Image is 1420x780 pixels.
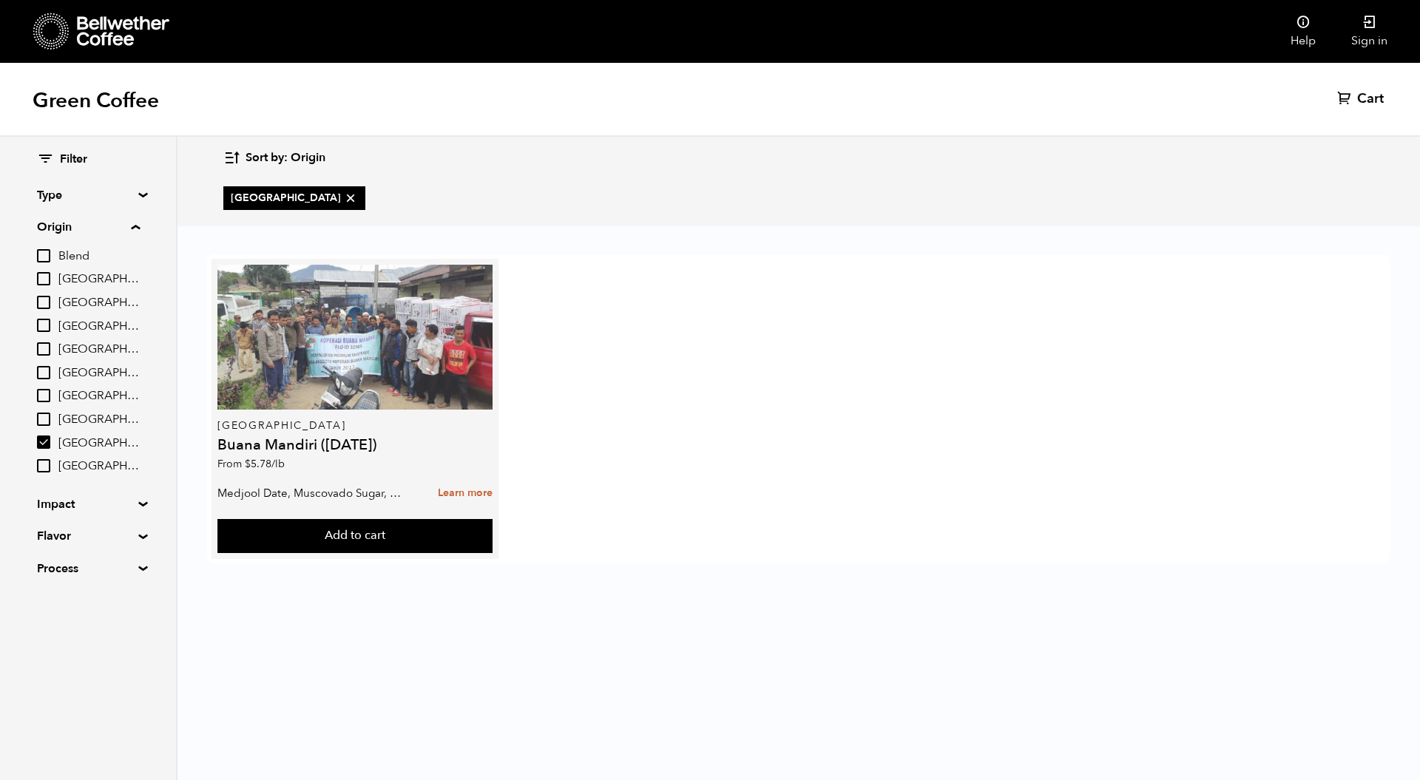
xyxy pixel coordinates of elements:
span: [GEOGRAPHIC_DATA] [58,271,140,288]
span: [GEOGRAPHIC_DATA] [58,319,140,335]
span: [GEOGRAPHIC_DATA] [231,191,358,206]
summary: Flavor [37,527,139,545]
input: [GEOGRAPHIC_DATA] [37,272,50,285]
button: Add to cart [217,519,492,553]
span: [GEOGRAPHIC_DATA] [58,365,140,381]
input: [GEOGRAPHIC_DATA] [37,319,50,332]
input: [GEOGRAPHIC_DATA] [37,435,50,449]
h4: Buana Mandiri ([DATE]) [217,438,492,452]
span: /lb [271,457,285,471]
span: Cart [1357,90,1384,108]
bdi: 5.78 [245,457,285,471]
span: [GEOGRAPHIC_DATA] [58,435,140,452]
span: [GEOGRAPHIC_DATA] [58,388,140,404]
span: Blend [58,248,140,265]
button: Sort by: Origin [223,140,325,175]
span: [GEOGRAPHIC_DATA] [58,458,140,475]
input: [GEOGRAPHIC_DATA] [37,459,50,472]
input: [GEOGRAPHIC_DATA] [37,366,50,379]
span: From [217,457,285,471]
a: Learn more [438,478,493,509]
summary: Impact [37,495,139,513]
h1: Green Coffee [33,87,159,114]
summary: Origin [37,218,140,236]
input: Blend [37,249,50,262]
input: [GEOGRAPHIC_DATA] [37,342,50,356]
input: [GEOGRAPHIC_DATA] [37,413,50,426]
span: Filter [60,152,87,168]
summary: Type [37,186,139,204]
input: [GEOGRAPHIC_DATA] [37,389,50,402]
input: [GEOGRAPHIC_DATA] [37,296,50,309]
span: [GEOGRAPHIC_DATA] [58,412,140,428]
p: [GEOGRAPHIC_DATA] [217,421,492,431]
span: Sort by: Origin [246,150,325,166]
span: [GEOGRAPHIC_DATA] [58,342,140,358]
summary: Process [37,560,139,577]
p: Medjool Date, Muscovado Sugar, Vanilla Bean [217,482,404,504]
span: $ [245,457,251,471]
a: Cart [1337,90,1387,108]
span: [GEOGRAPHIC_DATA] [58,295,140,311]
